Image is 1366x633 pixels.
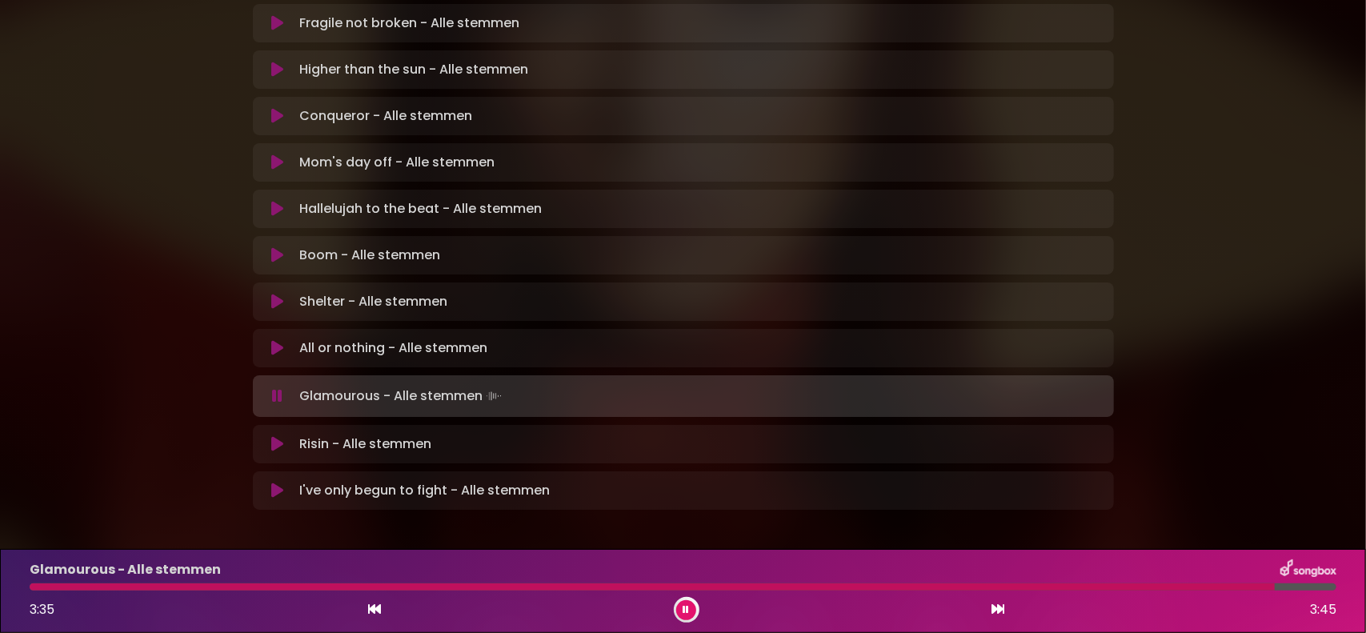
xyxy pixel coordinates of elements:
p: Boom - Alle stemmen [299,246,440,265]
p: Hallelujah to the beat - Alle stemmen [299,199,542,218]
p: Fragile not broken - Alle stemmen [299,14,519,33]
p: All or nothing - Alle stemmen [299,339,487,358]
p: Higher than the sun - Alle stemmen [299,60,528,79]
img: songbox-logo-white.png [1280,559,1336,580]
p: Mom's day off - Alle stemmen [299,153,495,172]
p: Glamourous - Alle stemmen [299,385,505,407]
p: Risin - Alle stemmen [299,435,431,454]
p: Conqueror - Alle stemmen [299,106,472,126]
p: Glamourous - Alle stemmen [30,560,221,579]
p: I've only begun to fight - Alle stemmen [299,481,550,500]
img: waveform4.gif [483,385,505,407]
p: Shelter - Alle stemmen [299,292,447,311]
